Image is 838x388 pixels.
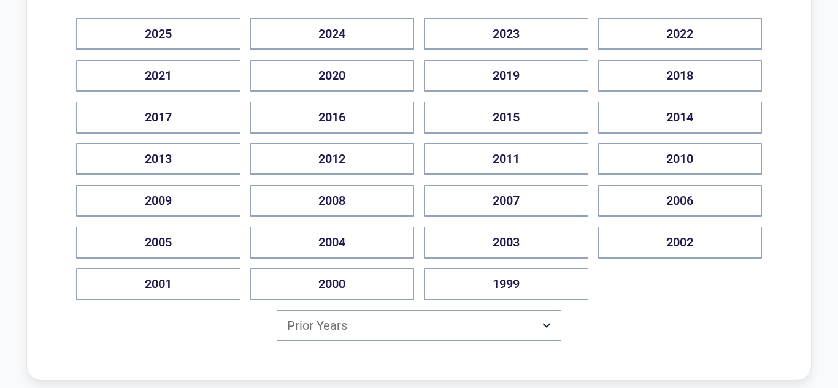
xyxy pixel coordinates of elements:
[250,185,415,217] button: 2008
[76,185,240,217] button: 2009
[76,268,240,300] button: 2001
[76,102,240,134] button: 2017
[76,227,240,259] button: 2005
[424,227,588,259] button: 2003
[76,143,240,175] button: 2013
[598,227,763,259] button: 2002
[598,102,763,134] button: 2014
[598,60,763,92] button: 2018
[250,18,415,50] button: 2024
[250,143,415,175] button: 2012
[598,185,763,217] button: 2006
[250,102,415,134] button: 2016
[76,60,240,92] button: 2021
[424,60,588,92] button: 2019
[76,18,240,50] button: 2025
[250,268,415,300] button: 2000
[424,268,588,300] button: 1999
[424,102,588,134] button: 2015
[598,18,763,50] button: 2022
[277,310,561,341] button: Prior Years
[598,143,763,175] button: 2010
[424,18,588,50] button: 2023
[424,143,588,175] button: 2011
[250,227,415,259] button: 2004
[250,60,415,92] button: 2020
[424,185,588,217] button: 2007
